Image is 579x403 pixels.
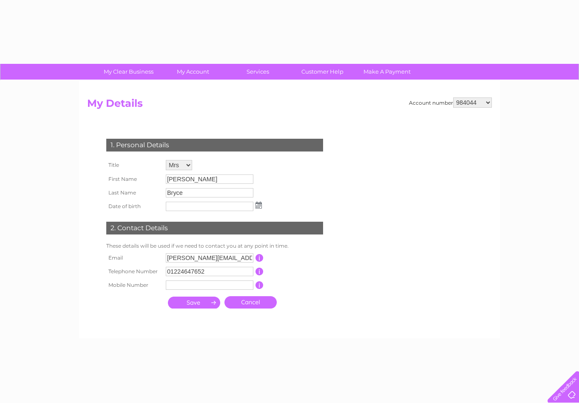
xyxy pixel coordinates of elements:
[255,254,264,262] input: Information
[158,64,228,80] a: My Account
[223,64,293,80] a: Services
[104,241,325,251] td: These details will be used if we need to contact you at any point in time.
[409,97,492,108] div: Account number
[104,251,164,265] th: Email
[106,222,323,234] div: 2. Contact Details
[168,297,220,309] input: Submit
[352,64,422,80] a: Make A Payment
[106,139,323,151] div: 1. Personal Details
[224,296,277,309] a: Cancel
[104,265,164,278] th: Telephone Number
[104,200,164,213] th: Date of birth
[104,158,164,172] th: Title
[287,64,358,80] a: Customer Help
[87,97,492,114] h2: My Details
[104,278,164,292] th: Mobile Number
[94,64,164,80] a: My Clear Business
[255,202,262,209] img: ...
[255,281,264,289] input: Information
[255,268,264,275] input: Information
[104,172,164,186] th: First Name
[104,186,164,200] th: Last Name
